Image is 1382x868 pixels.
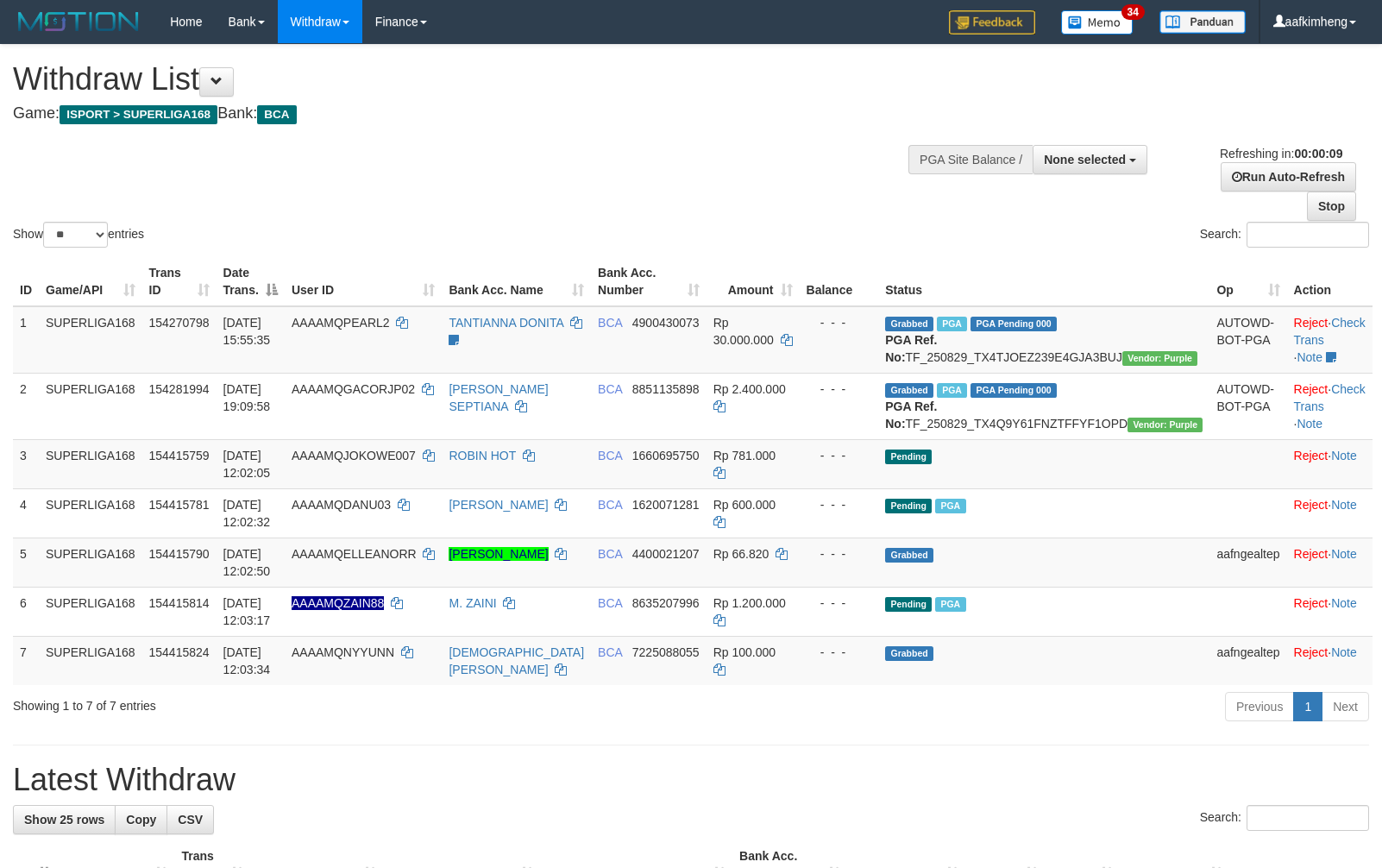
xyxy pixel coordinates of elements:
[1220,147,1342,160] span: Refreshing in:
[223,547,271,578] span: [DATE] 12:02:50
[937,383,967,398] span: Marked by aafnonsreyleab
[632,596,700,610] span: Copy 8635207996 to clipboard
[713,449,776,462] span: Rp 781.000
[1247,805,1369,831] input: Search:
[1294,316,1329,330] a: Reject
[807,314,872,331] div: - - -
[1294,498,1329,512] a: Reject
[449,596,496,610] a: M. ZAINI
[13,805,116,834] a: Show 25 rows
[632,382,700,396] span: Copy 8851135898 to clipboard
[13,587,39,636] td: 6
[878,257,1209,306] th: Status
[1294,382,1366,413] a: Check Trans
[885,548,933,563] span: Grabbed
[598,449,622,462] span: BCA
[442,257,591,306] th: Bank Acc. Name: activate to sort column ascending
[149,382,210,396] span: 154281994
[1297,417,1322,431] a: Note
[713,596,786,610] span: Rp 1.200.000
[178,813,203,827] span: CSV
[217,257,285,306] th: Date Trans.: activate to sort column descending
[878,306,1209,374] td: TF_250829_TX4TJOEZ239E4GJA3BUJ
[1287,636,1373,685] td: ·
[949,10,1035,35] img: Feedback.jpg
[807,496,872,513] div: - - -
[257,105,296,124] span: BCA
[39,587,142,636] td: SUPERLIGA168
[885,499,932,513] span: Pending
[223,596,271,627] span: [DATE] 12:03:17
[885,317,933,331] span: Grabbed
[1209,636,1286,685] td: aafngealtep
[449,498,548,512] a: [PERSON_NAME]
[1294,316,1366,347] a: Check Trans
[1331,645,1357,659] a: Note
[13,538,39,587] td: 5
[971,317,1057,331] span: PGA Pending
[1331,547,1357,561] a: Note
[292,596,384,610] span: Nama rekening ada tanda titik/strip, harap diedit
[937,317,967,331] span: Marked by aafmaleo
[142,257,217,306] th: Trans ID: activate to sort column ascending
[39,538,142,587] td: SUPERLIGA168
[13,257,39,306] th: ID
[1287,587,1373,636] td: ·
[292,449,416,462] span: AAAAMQJOKOWE007
[1297,350,1322,364] a: Note
[149,645,210,659] span: 154415824
[292,498,391,512] span: AAAAMQDANU03
[598,316,622,330] span: BCA
[807,381,872,398] div: - - -
[1287,488,1373,538] td: ·
[13,373,39,439] td: 2
[13,763,1369,797] h1: Latest Withdraw
[1331,596,1357,610] a: Note
[126,813,156,827] span: Copy
[1287,257,1373,306] th: Action
[1294,449,1329,462] a: Reject
[1209,257,1286,306] th: Op: activate to sort column ascending
[13,439,39,488] td: 3
[223,449,271,480] span: [DATE] 12:02:05
[1293,692,1322,721] a: 1
[632,498,700,512] span: Copy 1620071281 to clipboard
[149,316,210,330] span: 154270798
[598,596,622,610] span: BCA
[908,145,1033,174] div: PGA Site Balance /
[449,547,548,561] a: [PERSON_NAME]
[713,382,786,396] span: Rp 2.400.000
[1331,449,1357,462] a: Note
[878,373,1209,439] td: TF_250829_TX4Q9Y61FNZTFFYF1OPD
[13,9,144,35] img: MOTION_logo.png
[13,62,904,97] h1: Withdraw List
[713,547,770,561] span: Rp 66.820
[1122,351,1197,366] span: Vendor URL: https://trx4.1velocity.biz
[223,645,271,676] span: [DATE] 12:03:34
[449,316,563,330] a: TANTIANNA DONITA
[885,597,932,612] span: Pending
[223,316,271,347] span: [DATE] 15:55:35
[1287,538,1373,587] td: ·
[449,645,584,676] a: [DEMOGRAPHIC_DATA][PERSON_NAME]
[1128,418,1203,432] span: Vendor URL: https://trx4.1velocity.biz
[807,447,872,464] div: - - -
[1209,538,1286,587] td: aafngealtep
[1061,10,1134,35] img: Button%20Memo.svg
[1294,596,1329,610] a: Reject
[292,316,390,330] span: AAAAMQPEARL2
[632,645,700,659] span: Copy 7225088055 to clipboard
[1033,145,1147,174] button: None selected
[632,547,700,561] span: Copy 4400021207 to clipboard
[598,547,622,561] span: BCA
[292,547,417,561] span: AAAAMQELLEANORR
[1294,547,1329,561] a: Reject
[807,594,872,612] div: - - -
[149,449,210,462] span: 154415759
[223,498,271,529] span: [DATE] 12:02:32
[13,690,563,714] div: Showing 1 to 7 of 7 entries
[1209,373,1286,439] td: AUTOWD-BOT-PGA
[1287,373,1373,439] td: · ·
[292,382,415,396] span: AAAAMQGACORJP02
[39,439,142,488] td: SUPERLIGA168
